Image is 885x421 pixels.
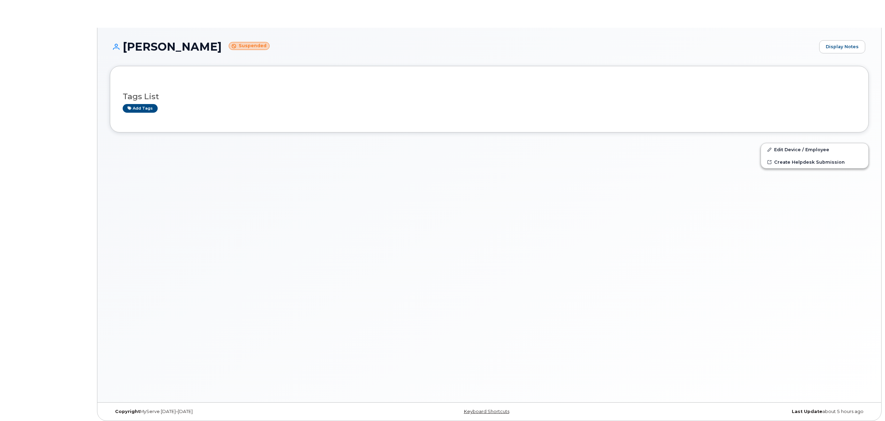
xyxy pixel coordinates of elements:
[761,143,868,156] a: Edit Device / Employee
[819,40,865,53] a: Display Notes
[616,409,869,414] div: about 5 hours ago
[761,156,868,168] a: Create Helpdesk Submission
[464,409,509,414] a: Keyboard Shortcuts
[123,104,158,113] a: Add tags
[123,92,856,101] h3: Tags List
[792,409,822,414] strong: Last Update
[110,409,363,414] div: MyServe [DATE]–[DATE]
[229,42,270,50] small: Suspended
[115,409,140,414] strong: Copyright
[110,41,816,53] h1: [PERSON_NAME]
